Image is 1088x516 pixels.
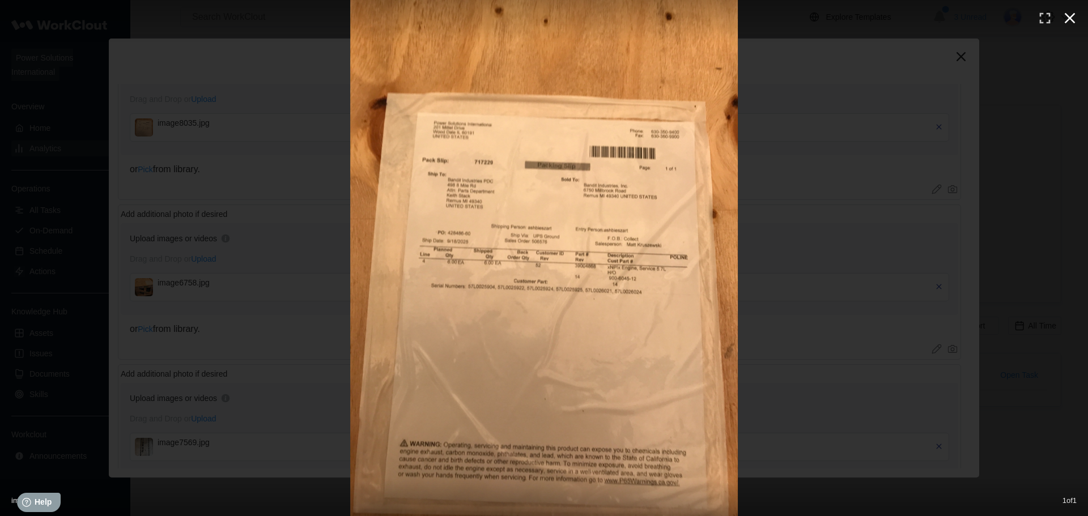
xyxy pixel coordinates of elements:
button: Enter fullscreen (f) [1032,6,1057,31]
span: 1 of 1 [1062,496,1077,505]
span: image8035.jpg [11,496,59,505]
button: Close (esc) [1057,6,1082,31]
